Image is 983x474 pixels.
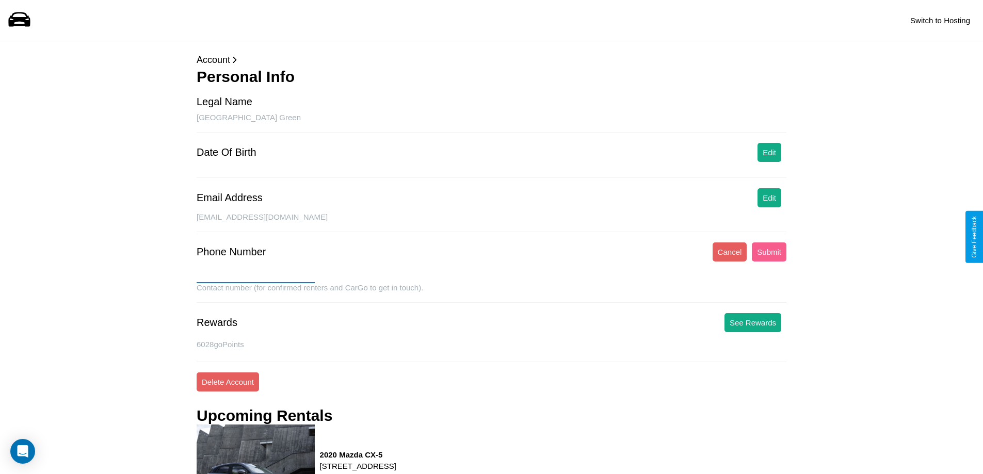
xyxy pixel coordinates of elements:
[197,337,786,351] p: 6028 goPoints
[197,283,786,303] div: Contact number (for confirmed renters and CarGo to get in touch).
[197,192,263,204] div: Email Address
[197,52,786,68] p: Account
[197,317,237,329] div: Rewards
[197,96,252,108] div: Legal Name
[724,313,781,332] button: See Rewards
[905,11,975,30] button: Switch to Hosting
[197,407,332,424] h3: Upcoming Rentals
[971,216,978,258] div: Give Feedback
[197,146,256,158] div: Date Of Birth
[10,439,35,464] div: Open Intercom Messenger
[197,213,786,232] div: [EMAIL_ADDRESS][DOMAIN_NAME]
[758,188,781,207] button: Edit
[713,242,747,261] button: Cancel
[197,372,259,391] button: Delete Account
[197,246,266,258] div: Phone Number
[197,68,786,86] h3: Personal Info
[320,450,396,459] h3: 2020 Mazda CX-5
[320,459,396,473] p: [STREET_ADDRESS]
[752,242,786,261] button: Submit
[758,143,781,162] button: Edit
[197,113,786,133] div: [GEOGRAPHIC_DATA] Green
